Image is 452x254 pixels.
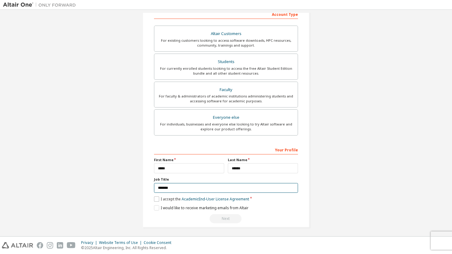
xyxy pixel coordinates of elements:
[57,242,63,249] img: linkedin.svg
[228,157,298,162] label: Last Name
[182,196,249,202] a: Academic End-User License Agreement
[154,145,298,154] div: Your Profile
[158,94,294,104] div: For faculty & administrators of academic institutions administering students and accessing softwa...
[81,240,99,245] div: Privacy
[154,157,224,162] label: First Name
[154,9,298,19] div: Account Type
[158,66,294,76] div: For currently enrolled students looking to access the free Altair Student Edition bundle and all ...
[154,196,249,202] label: I accept the
[37,242,43,249] img: facebook.svg
[3,2,79,8] img: Altair One
[154,205,248,210] label: I would like to receive marketing emails from Altair
[158,86,294,94] div: Faculty
[67,242,76,249] img: youtube.svg
[2,242,33,249] img: altair_logo.svg
[154,177,298,182] label: Job Title
[99,240,144,245] div: Website Terms of Use
[158,122,294,132] div: For individuals, businesses and everyone else looking to try Altair software and explore our prod...
[81,245,175,250] p: © 2025 Altair Engineering, Inc. All Rights Reserved.
[154,214,298,223] div: Read and acccept EULA to continue
[47,242,53,249] img: instagram.svg
[144,240,175,245] div: Cookie Consent
[158,58,294,66] div: Students
[158,113,294,122] div: Everyone else
[158,38,294,48] div: For existing customers looking to access software downloads, HPC resources, community, trainings ...
[158,30,294,38] div: Altair Customers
